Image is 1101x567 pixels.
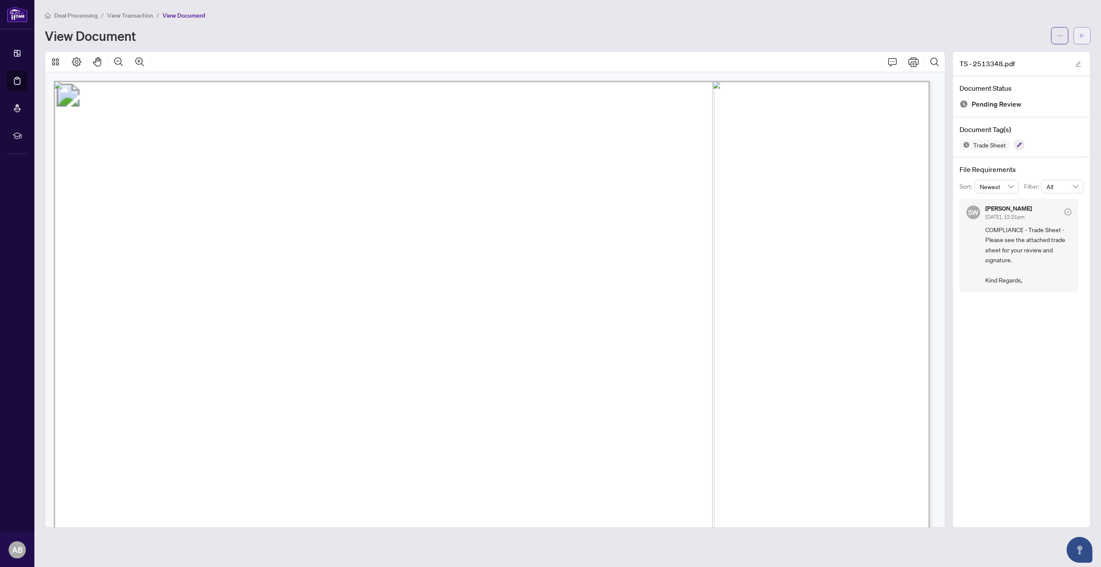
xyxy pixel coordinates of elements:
[107,12,153,19] span: View Transaction
[980,180,1014,193] span: Newest
[960,182,975,191] p: Sort:
[1024,182,1041,191] p: Filter:
[985,225,1071,285] span: COMPLIANCE - Trade Sheet - Please see the attached trade sheet for your review and signature. Kin...
[54,12,98,19] span: Deal Processing
[970,142,1009,148] span: Trade Sheet
[12,544,23,556] span: AB
[45,29,136,43] h1: View Document
[157,10,159,20] li: /
[1075,61,1081,67] span: edit
[960,83,1083,93] h4: Document Status
[163,12,206,19] span: View Document
[101,10,104,20] li: /
[1046,180,1078,193] span: All
[960,58,1015,69] span: TS - 2513348.pdf
[972,98,1021,110] span: Pending Review
[1079,33,1085,39] span: arrow-left
[968,207,979,218] span: SW
[1064,208,1071,215] span: check-circle
[960,140,970,150] img: Status Icon
[45,12,51,18] span: home
[960,164,1083,175] h4: File Requirements
[1057,33,1063,39] span: ellipsis
[7,6,28,22] img: logo
[1067,537,1092,563] button: Open asap
[985,205,1032,211] h5: [PERSON_NAME]
[960,100,968,108] img: Document Status
[985,214,1024,220] span: [DATE], 12:21pm
[960,124,1083,135] h4: Document Tag(s)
